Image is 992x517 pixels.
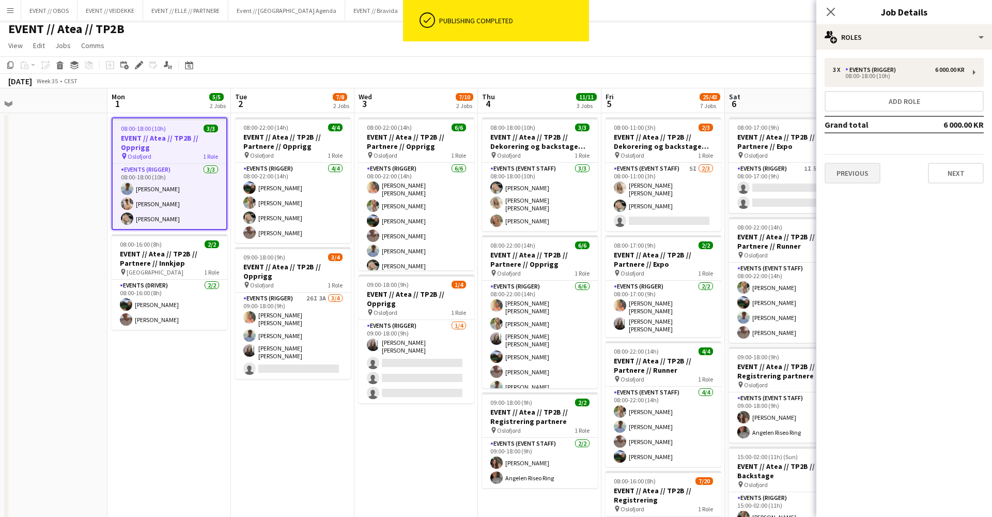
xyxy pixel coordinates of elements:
span: Edit [33,41,45,50]
span: Oslofjord [497,151,521,159]
app-card-role: Events (Event Staff)4/408:00-22:00 (14h)[PERSON_NAME][PERSON_NAME][PERSON_NAME][PERSON_NAME] [729,263,845,343]
span: 08:00-18:00 (10h) [121,125,166,132]
button: Event // [GEOGRAPHIC_DATA] Agenda [228,1,345,21]
span: 15:00-02:00 (11h) (Sun) [737,453,798,461]
span: Oslofjord [744,151,768,159]
a: Jobs [51,39,75,52]
span: 1 Role [328,151,343,159]
span: 25/43 [700,93,720,101]
span: 1 Role [698,505,713,513]
app-job-card: 08:00-22:00 (14h)6/6EVENT // Atea // TP2B // Partnere // Opprigg Oslofjord1 RoleEvents (Rigger)6/... [359,117,474,270]
button: Next [928,163,984,184]
div: 7 Jobs [700,102,720,110]
h3: EVENT // Atea // TP2B // Registrering [606,486,721,505]
h3: EVENT // Atea // TP2B // Partnere // Runner [606,356,721,375]
div: 09:00-18:00 (9h)1/4EVENT // Atea // TP2B // Opprigg Oslofjord1 RoleEvents (Rigger)1/409:00-18:00 ... [359,275,474,403]
h3: EVENT // Atea // TP2B // Registrering partnere [482,407,598,426]
span: 08:00-17:00 (9h) [737,124,779,131]
span: 1 Role [575,427,590,434]
app-card-role: Events (Rigger)1/409:00-18:00 (9h)[PERSON_NAME] [PERSON_NAME] [359,320,474,403]
span: Wed [359,92,372,101]
app-job-card: 08:00-22:00 (14h)6/6EVENT // Atea // TP2B // Partnere // Opprigg Oslofjord1 RoleEvents (Rigger)6/... [482,235,598,388]
span: 08:00-22:00 (14h) [737,223,782,231]
span: 2 [234,98,247,110]
h3: EVENT // Atea // TP2B // Partnere // Innkjøp [112,249,227,268]
span: 3 [357,98,372,110]
h3: EVENT // Atea // TP2B // Partnere // Expo [606,250,721,269]
span: Oslofjord [250,151,274,159]
span: 1 [110,98,125,110]
span: 4 [481,98,495,110]
span: Oslofjord [497,269,521,277]
div: Events (Rigger) [845,66,900,73]
app-card-role: Events (Rigger)26I3A3/409:00-18:00 (9h)[PERSON_NAME] [PERSON_NAME][PERSON_NAME][PERSON_NAME] [PER... [235,293,351,379]
h3: Job Details [816,5,992,19]
app-job-card: 08:00-11:00 (3h)2/3EVENT // Atea // TP2B // Dekorering og backstage oppsett Oslofjord1 RoleEvents... [606,117,721,231]
app-job-card: 09:00-18:00 (9h)2/2EVENT // Atea // TP2B // Registrering partnere Oslofjord1 RoleEvents (Event St... [482,392,598,488]
button: EVENT // VEIDEKKE [78,1,143,21]
app-card-role: Events (Event Staff)2/209:00-18:00 (9h)[PERSON_NAME]Angelen Riseo Ring [482,438,598,488]
div: 08:00-16:00 (8h)2/2EVENT // Atea // TP2B // Partnere // Innkjøp [GEOGRAPHIC_DATA]1 RoleEvents (Dr... [112,234,227,330]
h1: EVENT // Atea // TP2B [8,21,125,37]
span: 4/4 [699,347,713,355]
div: Publishing completed [439,16,585,25]
h3: EVENT // Atea // TP2B // Partnere // Opprigg [359,132,474,151]
span: Mon [112,92,125,101]
app-job-card: 08:00-17:00 (9h)0/2EVENT // Atea // TP2B // Partnere // Expo Oslofjord1 RoleEvents (Rigger)1I5A0/... [729,117,845,213]
span: Oslofjord [621,151,644,159]
span: 11/11 [576,93,597,101]
span: Oslofjord [374,309,397,316]
button: EVENT // Bravida [345,1,407,21]
span: View [8,41,23,50]
span: 2/2 [575,399,590,406]
span: 08:00-11:00 (3h) [614,124,656,131]
div: 08:00-22:00 (14h)4/4EVENT // Atea // TP2B // Partnere // Runner Oslofjord1 RoleEvents (Event Staf... [729,217,845,343]
app-card-role: Events (Rigger)6/608:00-22:00 (14h)[PERSON_NAME] [PERSON_NAME][PERSON_NAME][PERSON_NAME] [PERSON_... [482,281,598,397]
span: 08:00-16:00 (8h) [614,477,656,485]
span: Oslofjord [621,505,644,513]
span: 1/4 [452,281,466,288]
span: 1 Role [451,309,466,316]
span: Oslofjord [250,281,274,289]
span: 1 Role [575,151,590,159]
app-job-card: 09:00-18:00 (9h)3/4EVENT // Atea // TP2B // Opprigg Oslofjord1 RoleEvents (Rigger)26I3A3/409:00-1... [235,247,351,379]
span: 08:00-16:00 (8h) [120,240,162,248]
h3: EVENT // Atea // TP2B // Partnere // Expo [729,132,845,151]
button: Previous [825,163,880,184]
h3: EVENT // Atea // TP2B // Opprigg [235,262,351,281]
span: Sat [729,92,740,101]
span: 7/20 [695,477,713,485]
span: Oslofjord [374,151,397,159]
span: 1 Role [204,268,219,276]
h3: EVENT // Atea // TP2B // Partnere // Opprigg [235,132,351,151]
span: 1 Role [698,375,713,383]
span: Week 35 [34,77,60,85]
div: 08:00-22:00 (14h)4/4EVENT // Atea // TP2B // Partnere // Opprigg Oslofjord1 RoleEvents (Rigger)4/... [235,117,351,243]
app-card-role: Events (Rigger)4/408:00-22:00 (14h)[PERSON_NAME][PERSON_NAME][PERSON_NAME][PERSON_NAME] [235,163,351,243]
span: Tue [235,92,247,101]
span: Thu [482,92,495,101]
div: 2 Jobs [456,102,473,110]
span: Oslofjord [744,481,768,489]
span: Fri [606,92,614,101]
app-card-role: Events (Rigger)2/208:00-17:00 (9h)[PERSON_NAME] [PERSON_NAME][PERSON_NAME] [PERSON_NAME] [606,281,721,337]
span: 7/8 [333,93,347,101]
app-job-card: 08:00-22:00 (14h)4/4EVENT // Atea // TP2B // Partnere // Runner Oslofjord1 RoleEvents (Event Staf... [606,341,721,467]
app-card-role: Events (Rigger)6/608:00-22:00 (14h)[PERSON_NAME] [PERSON_NAME][PERSON_NAME][PERSON_NAME][PERSON_N... [359,163,474,276]
td: 6 000.00 KR [919,116,984,133]
span: 2/2 [699,241,713,249]
span: 5/5 [209,93,224,101]
app-job-card: 08:00-17:00 (9h)2/2EVENT // Atea // TP2B // Partnere // Expo Oslofjord1 RoleEvents (Rigger)2/208:... [606,235,721,337]
span: [GEOGRAPHIC_DATA] [127,268,183,276]
span: 08:00-17:00 (9h) [614,241,656,249]
span: Oslofjord [621,375,644,383]
span: 3/3 [575,124,590,131]
app-card-role: Events (Rigger)3/308:00-18:00 (10h)[PERSON_NAME][PERSON_NAME][PERSON_NAME] [113,164,226,229]
span: 08:00-22:00 (14h) [367,124,412,131]
button: Add role [825,91,984,112]
h3: EVENT // Atea // TP2B // Dekorering og backstage oppsett [482,132,598,151]
span: Oslofjord [497,427,521,434]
